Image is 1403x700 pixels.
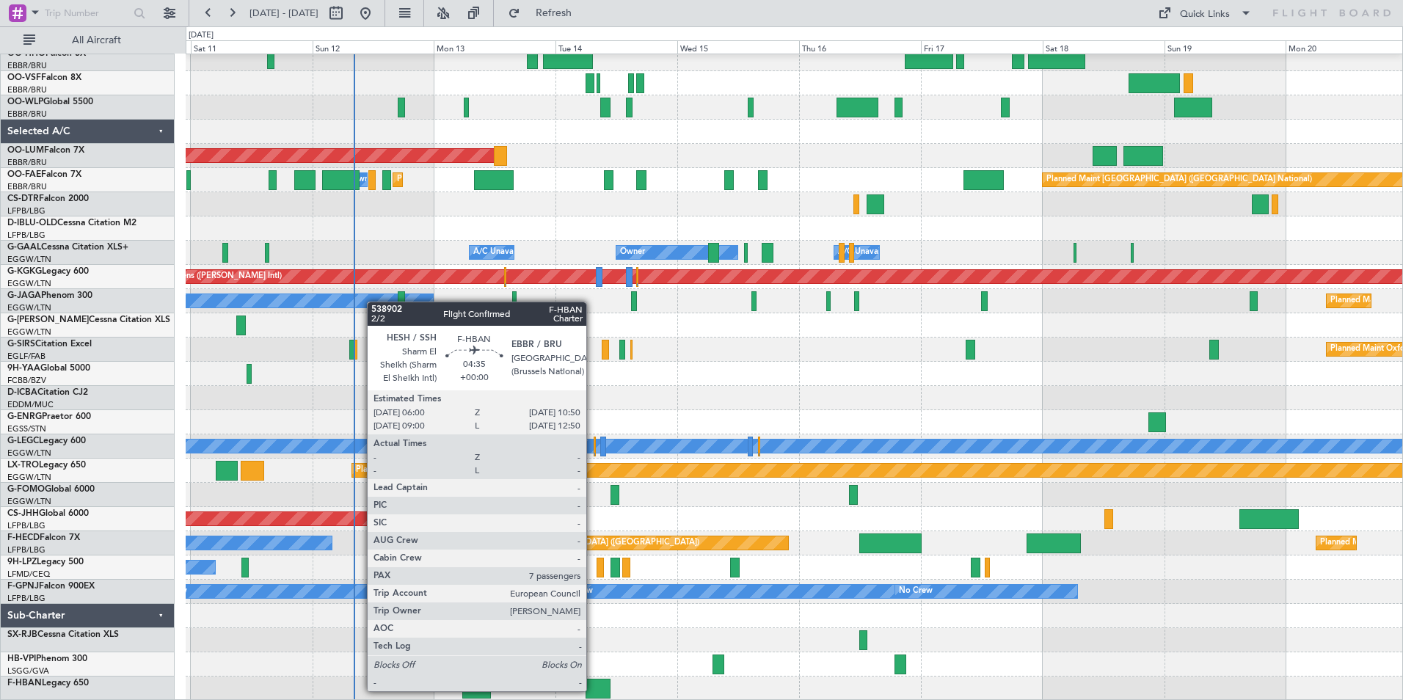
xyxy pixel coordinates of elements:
a: EGGW/LTN [7,472,51,483]
a: G-[PERSON_NAME]Cessna Citation XLS [7,316,170,324]
div: Planned Maint Melsbroek Air Base [397,169,525,191]
div: Quick Links [1180,7,1230,22]
a: OO-WLPGlobal 5500 [7,98,93,106]
span: D-ICBA [7,388,37,397]
input: Trip Number [45,2,129,24]
a: EGLF/FAB [7,351,45,362]
div: Sat 11 [191,40,313,54]
a: EGGW/LTN [7,302,51,313]
span: D-IBLU-OLD [7,219,57,227]
div: Planned Maint [GEOGRAPHIC_DATA] ([GEOGRAPHIC_DATA] National) [1046,169,1312,191]
div: Unplanned Maint [GEOGRAPHIC_DATA] ([GEOGRAPHIC_DATA]) [519,314,760,336]
a: G-KGKGLegacy 600 [7,267,89,276]
span: 9H-YAA [7,364,40,373]
button: Quick Links [1151,1,1259,25]
div: No Crew [559,580,593,602]
span: F-HECD [7,533,40,542]
a: LFPB/LBG [7,205,45,216]
span: All Aircraft [38,35,155,45]
a: OO-LUMFalcon 7X [7,146,84,155]
span: SX-RJB [7,630,37,639]
span: OO-WLP [7,98,43,106]
a: LFPB/LBG [7,230,45,241]
div: Planned Maint Riga (Riga Intl) [356,459,466,481]
a: OO-VSFFalcon 8X [7,73,81,82]
div: Mon 13 [434,40,555,54]
a: EGSS/STN [7,423,46,434]
a: LFPB/LBG [7,593,45,604]
a: LFPB/LBG [7,520,45,531]
div: Sat 18 [1043,40,1165,54]
span: OO-FAE [7,170,41,179]
a: EBBR/BRU [7,157,47,168]
a: LSGG/GVA [7,666,49,677]
span: OO-VSF [7,73,41,82]
span: LX-TRO [7,461,39,470]
button: All Aircraft [16,29,159,52]
a: LFMD/CEQ [7,569,50,580]
a: 9H-YAAGlobal 5000 [7,364,90,373]
div: Sun 12 [313,40,434,54]
a: EBBR/BRU [7,109,47,120]
a: CS-DTRFalcon 2000 [7,194,89,203]
span: G-LEGC [7,437,39,445]
a: G-ENRGPraetor 600 [7,412,91,421]
a: EBBR/BRU [7,181,47,192]
a: F-HECDFalcon 7X [7,533,80,542]
span: G-SIRS [7,340,35,349]
div: [DATE] [189,29,214,42]
a: F-HBANLegacy 650 [7,679,89,688]
a: G-LEGCLegacy 600 [7,437,86,445]
span: F-GPNJ [7,582,39,591]
span: G-GAAL [7,243,41,252]
a: G-JAGAPhenom 300 [7,291,92,300]
a: SX-RJBCessna Citation XLS [7,630,119,639]
a: F-GPNJFalcon 900EX [7,582,95,591]
a: CS-JHHGlobal 6000 [7,509,89,518]
span: Refresh [523,8,585,18]
span: G-[PERSON_NAME] [7,316,89,324]
a: EBBR/BRU [7,84,47,95]
div: Thu 16 [799,40,921,54]
a: FCBB/BZV [7,375,46,386]
a: EGGW/LTN [7,254,51,265]
div: Sun 19 [1165,40,1286,54]
a: OO-FAEFalcon 7X [7,170,81,179]
a: 9H-LPZLegacy 500 [7,558,84,566]
span: HB-VPI [7,655,36,663]
span: G-FOMO [7,485,45,494]
button: Refresh [501,1,589,25]
a: EBBR/BRU [7,60,47,71]
a: HB-VPIPhenom 300 [7,655,87,663]
div: Tue 14 [555,40,677,54]
div: Planned Maint Athens ([PERSON_NAME] Intl) [113,266,282,288]
div: Owner [620,241,645,263]
a: G-SIRSCitation Excel [7,340,92,349]
div: A/C Unavailable [473,241,534,263]
a: EDDM/MUC [7,399,54,410]
div: Planned Maint [GEOGRAPHIC_DATA] ([GEOGRAPHIC_DATA]) [468,532,699,554]
a: D-IBLU-OLDCessna Citation M2 [7,219,136,227]
span: G-ENRG [7,412,42,421]
a: G-FOMOGlobal 6000 [7,485,95,494]
span: CS-DTR [7,194,39,203]
span: CS-JHH [7,509,39,518]
div: No Crew [899,580,933,602]
span: F-HBAN [7,679,42,688]
span: G-JAGA [7,291,41,300]
div: A/C Unavailable [838,241,899,263]
a: LFPB/LBG [7,544,45,555]
div: Wed 15 [677,40,799,54]
a: EGGW/LTN [7,278,51,289]
span: 9H-LPZ [7,558,37,566]
span: G-KGKG [7,267,42,276]
a: D-ICBACitation CJ2 [7,388,88,397]
a: LX-TROLegacy 650 [7,461,86,470]
a: EGGW/LTN [7,496,51,507]
div: Fri 17 [921,40,1043,54]
span: [DATE] - [DATE] [249,7,318,20]
span: OO-LUM [7,146,44,155]
a: EGGW/LTN [7,448,51,459]
a: EGGW/LTN [7,327,51,338]
a: G-GAALCessna Citation XLS+ [7,243,128,252]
